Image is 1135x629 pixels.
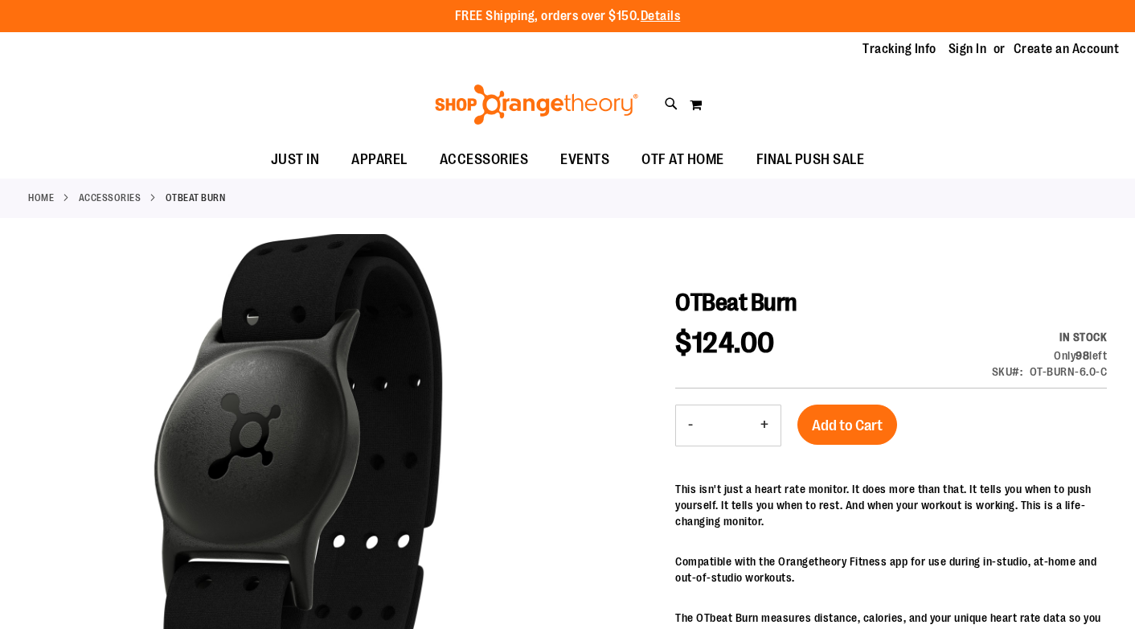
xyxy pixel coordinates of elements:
a: OTF AT HOME [625,142,740,178]
button: Add to Cart [797,405,897,445]
p: This isn't just a heart rate monitor. It does more than that. It tells you when to push yourself.... [675,481,1107,529]
span: In stock [1059,331,1107,343]
span: APPAREL [351,142,408,178]
strong: 98 [1076,349,1089,362]
span: Add to Cart [812,417,883,434]
a: ACCESSORIES [79,191,141,205]
button: Decrease product quantity [676,405,705,446]
a: FINAL PUSH SALE [740,142,881,179]
a: ACCESSORIES [424,142,545,179]
a: JUST IN [255,142,336,179]
div: Availability [992,329,1108,345]
span: EVENTS [560,142,609,178]
img: Shop Orangetheory [432,84,641,125]
span: $124.00 [675,327,775,360]
a: Create an Account [1014,40,1120,58]
a: EVENTS [544,142,625,179]
a: Details [641,9,681,23]
p: FREE Shipping, orders over $150. [455,7,681,26]
a: APPAREL [335,142,424,179]
span: ACCESSORIES [440,142,529,178]
a: Tracking Info [863,40,936,58]
span: JUST IN [271,142,320,178]
span: FINAL PUSH SALE [756,142,865,178]
a: Home [28,191,54,205]
a: Sign In [949,40,987,58]
input: Product quantity [705,406,748,445]
strong: OTBeat Burn [166,191,226,205]
div: Only 98 left [992,347,1108,364]
strong: SKU [992,365,1023,378]
div: OT-BURN-6.0-C [1030,364,1108,380]
span: OTBeat Burn [675,289,797,316]
span: OTF AT HOME [641,142,724,178]
p: Compatible with the Orangetheory Fitness app for use during in-studio, at-home and out-of-studio ... [675,553,1107,586]
button: Increase product quantity [748,405,781,446]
